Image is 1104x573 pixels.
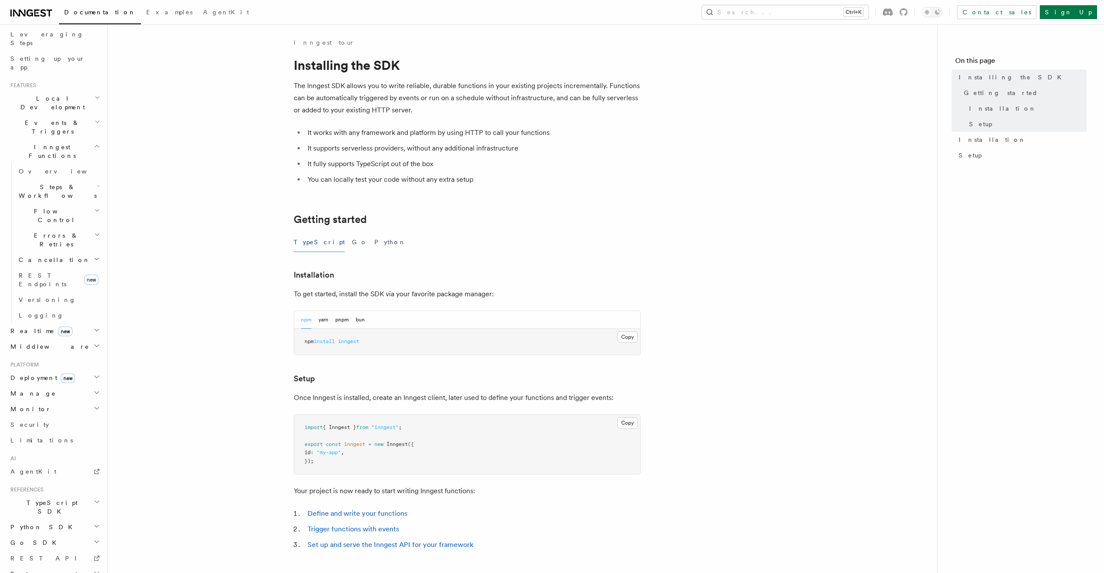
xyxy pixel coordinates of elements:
[341,449,344,455] span: ,
[61,373,75,383] span: new
[305,449,311,455] span: id
[7,405,51,413] span: Monitor
[305,424,323,430] span: import
[7,373,75,382] span: Deployment
[844,8,863,16] kbd: Ctrl+K
[305,338,314,344] span: npm
[141,3,198,23] a: Examples
[294,232,345,252] button: TypeScript
[64,9,136,16] span: Documentation
[203,9,249,16] span: AgentKit
[84,275,98,285] span: new
[959,135,1026,144] span: Installation
[7,538,62,547] span: Go SDK
[7,94,95,111] span: Local Development
[399,424,402,430] span: ;
[7,401,102,417] button: Monitor
[323,424,356,430] span: { Inngest }
[15,231,94,249] span: Errors & Retries
[305,441,323,447] span: export
[7,455,16,462] span: AI
[969,120,992,128] span: Setup
[1040,5,1097,19] a: Sign Up
[305,142,641,154] li: It supports serverless providers, without any additional infrastructure
[7,432,102,448] a: Limitations
[371,424,399,430] span: "inngest"
[19,312,64,319] span: Logging
[15,268,102,292] a: REST Endpointsnew
[7,464,102,479] a: AgentKit
[294,373,315,385] a: Setup
[964,88,1038,97] span: Getting started
[617,417,638,429] button: Copy
[15,252,102,268] button: Cancellation
[955,132,1087,147] a: Installation
[7,498,94,516] span: TypeScript SDK
[15,179,102,203] button: Steps & Workflows
[955,147,1087,163] a: Setup
[959,73,1067,82] span: Installing the SDK
[15,164,102,179] a: Overview
[7,386,102,401] button: Manage
[317,449,341,455] span: "my-app"
[7,389,56,398] span: Manage
[344,441,365,447] span: inngest
[922,7,943,17] button: Toggle dark mode
[10,555,84,562] span: REST API
[294,80,641,116] p: The Inngest SDK allows you to write reliable, durable functions in your existing projects increme...
[15,228,102,252] button: Errors & Retries
[7,115,102,139] button: Events & Triggers
[335,311,349,329] button: pnpm
[966,116,1087,132] a: Setup
[7,486,43,493] span: References
[7,417,102,432] a: Security
[15,292,102,308] a: Versioning
[7,535,102,550] button: Go SDK
[294,288,641,300] p: To get started, install the SDK via your favorite package manager:
[617,331,638,343] button: Copy
[7,342,89,351] span: Middleware
[305,127,641,139] li: It works with any framework and platform by using HTTP to call your functions
[7,495,102,519] button: TypeScript SDK
[960,85,1087,101] a: Getting started
[356,311,365,329] button: bun
[19,168,108,175] span: Overview
[7,339,102,354] button: Middleware
[7,164,102,323] div: Inngest Functions
[10,468,56,475] span: AgentKit
[10,55,85,71] span: Setting up your app
[7,523,78,531] span: Python SDK
[374,441,383,447] span: new
[7,26,102,51] a: Leveraging Steps
[7,361,39,368] span: Platform
[7,91,102,115] button: Local Development
[338,338,359,344] span: inngest
[308,540,473,549] a: Set up and serve the Inngest API for your framework
[352,232,367,252] button: Go
[19,296,76,303] span: Versioning
[15,308,102,323] a: Logging
[955,69,1087,85] a: Installing the SDK
[305,158,641,170] li: It fully supports TypeScript out of the box
[308,525,399,533] a: Trigger functions with events
[7,143,94,160] span: Inngest Functions
[966,101,1087,116] a: Installation
[387,441,408,447] span: Inngest
[7,323,102,339] button: Realtimenew
[959,151,982,160] span: Setup
[10,437,73,444] span: Limitations
[15,207,94,224] span: Flow Control
[955,56,1087,69] h4: On this page
[7,82,36,89] span: Features
[305,458,314,464] span: });
[368,441,371,447] span: =
[7,370,102,386] button: Deploymentnew
[294,269,334,281] a: Installation
[15,255,90,264] span: Cancellation
[294,392,641,404] p: Once Inngest is installed, create an Inngest client, later used to define your functions and trig...
[59,3,141,24] a: Documentation
[19,272,66,288] span: REST Endpoints
[294,38,354,47] a: Inngest tour
[957,5,1036,19] a: Contact sales
[301,311,311,329] button: npm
